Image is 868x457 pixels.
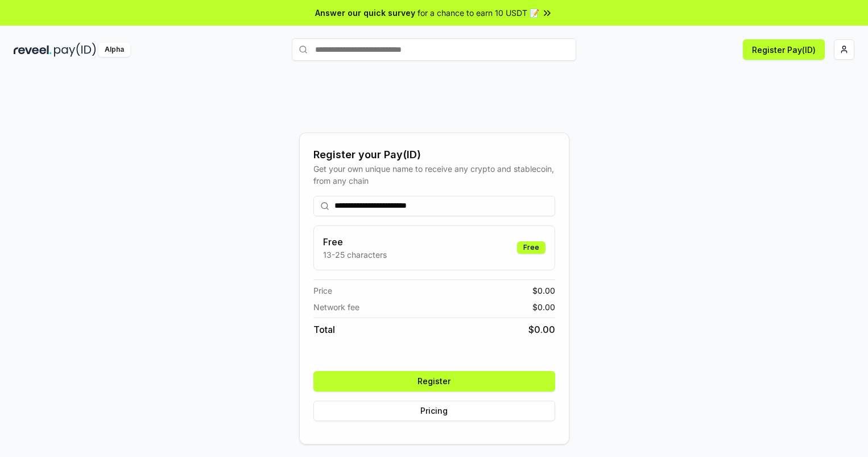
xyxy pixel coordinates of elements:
[313,371,555,392] button: Register
[315,7,415,19] span: Answer our quick survey
[313,147,555,163] div: Register your Pay(ID)
[323,235,387,249] h3: Free
[532,285,555,297] span: $ 0.00
[743,39,825,60] button: Register Pay(ID)
[14,43,52,57] img: reveel_dark
[54,43,96,57] img: pay_id
[98,43,130,57] div: Alpha
[418,7,539,19] span: for a chance to earn 10 USDT 📝
[313,285,332,297] span: Price
[517,241,545,254] div: Free
[313,301,359,313] span: Network fee
[313,163,555,187] div: Get your own unique name to receive any crypto and stablecoin, from any chain
[313,323,335,336] span: Total
[313,401,555,421] button: Pricing
[532,301,555,313] span: $ 0.00
[528,323,555,336] span: $ 0.00
[323,249,387,261] p: 13-25 characters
